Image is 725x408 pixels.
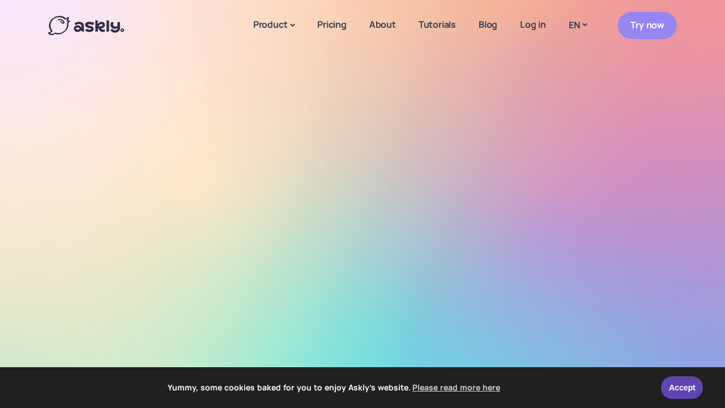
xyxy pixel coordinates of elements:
a: Product [242,3,306,48]
a: learn more about cookies [411,379,502,396]
img: Askly [48,16,124,35]
a: Blog [467,3,509,46]
a: Pricing [306,3,358,46]
a: Accept [661,376,703,399]
a: Log in [509,3,557,46]
a: About [358,3,407,46]
a: Tutorials [407,3,467,46]
a: EN [557,17,598,33]
a: Try now [618,12,677,39]
span: Yummy, some cookies baked for you to enjoy Askly's website. [16,379,654,396]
